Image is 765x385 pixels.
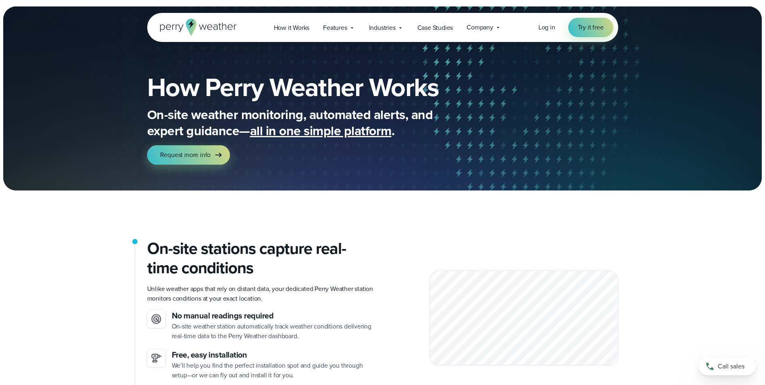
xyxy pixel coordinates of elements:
h3: No manual readings required [172,310,376,322]
a: Request more info [147,145,230,165]
span: Company [467,23,493,32]
h3: Free, easy installation [172,349,376,361]
a: Log in [538,23,555,32]
h2: On-site stations capture real-time conditions [147,239,376,278]
a: Call sales [699,358,755,375]
span: all in one simple platform [250,121,392,140]
a: Case Studies [411,19,460,36]
p: We’ll help you find the perfect installation spot and guide you through setup—or we can fly out a... [172,361,376,380]
a: How it Works [267,19,317,36]
span: Features [323,23,347,33]
span: Try it free [578,23,604,32]
span: Request more info [160,150,211,160]
a: Try it free [568,18,613,37]
p: On-site weather station automatically track weather conditions delivering real-time data to the P... [172,322,376,341]
span: Case Studies [417,23,453,33]
p: Unlike weather apps that rely on distant data, your dedicated Perry Weather station monitors cond... [147,284,376,303]
span: Call sales [718,362,744,371]
span: Industries [369,23,396,33]
p: On-site weather monitoring, automated alerts, and expert guidance— . [147,107,470,139]
span: How it Works [274,23,310,33]
h1: How Perry Weather Works [147,74,497,100]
